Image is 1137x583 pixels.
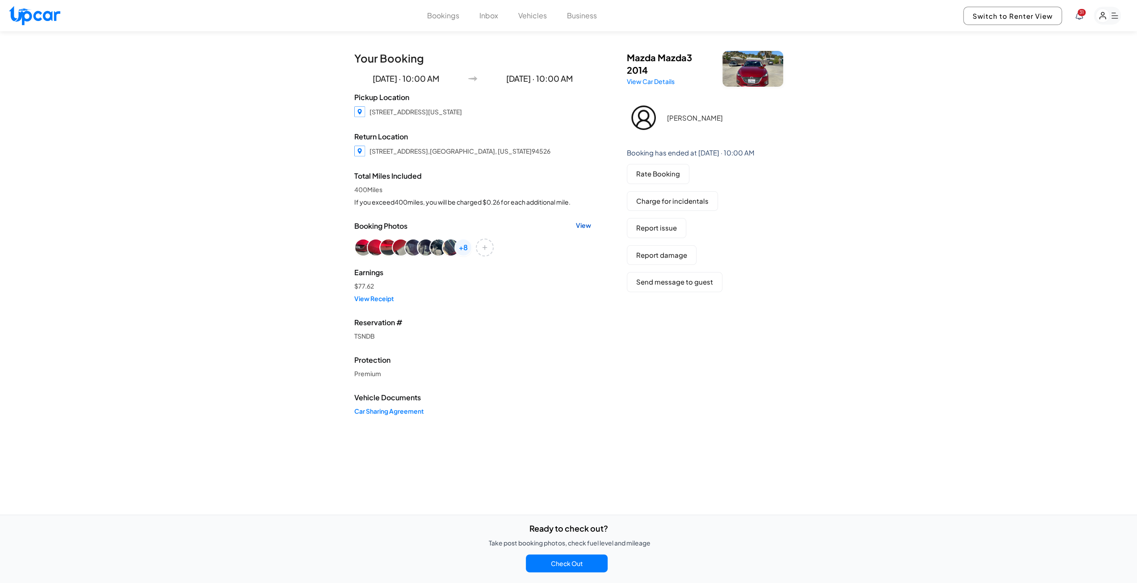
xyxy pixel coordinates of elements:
[442,239,460,256] div: View image 8
[354,267,591,278] span: Earnings
[417,239,435,256] div: View image 6
[405,239,421,256] img: Booking photo 5
[354,171,591,181] span: Total Miles Included
[627,77,675,85] a: View Car Details
[354,369,591,378] a: Premium
[354,407,591,415] a: Car Sharing Agreement
[354,221,407,231] span: Booking Photos
[369,147,550,155] div: [STREET_ADDRESS], [GEOGRAPHIC_DATA] , [US_STATE] 94526
[443,239,459,256] img: Booking photo 8
[627,51,712,76] h3: Mazda Mazda3 2014
[518,10,547,21] button: Vehicles
[393,239,409,256] img: Booking photo 4
[576,221,591,231] a: View
[354,331,591,340] div: TSNDB
[354,72,457,85] p: [DATE] · 10:00 AM
[627,149,783,157] h6: Booking has ended at [DATE] · 10:00 AM
[963,7,1062,25] button: Switch to Renter View
[354,281,591,290] div: $ 77.62
[369,107,462,116] div: [STREET_ADDRESS][US_STATE]
[429,239,447,256] div: View image 7
[529,522,608,535] p: Ready to check out?
[722,51,783,87] img: Mazda Mazda3 2014
[627,101,660,134] img: Connard Cali Profile
[354,317,591,328] span: Reservation #
[354,131,591,142] span: Return Location
[667,114,776,122] h3: [PERSON_NAME]
[354,92,591,103] span: Pickup Location
[526,554,608,572] button: Check Out
[354,294,591,303] a: View Receipt
[627,272,722,292] button: Send message to guest
[392,239,410,256] div: View image 4
[489,538,650,547] p: Take post booking photos, check fuel level and mileage
[454,239,472,256] div: View all 16 images
[367,239,385,256] div: View image 2
[354,239,372,256] div: View image 1
[468,74,477,83] img: Arrow Icon
[354,185,591,194] span: 400 Miles
[354,392,591,403] span: Vehicle Documents
[404,239,422,256] div: View image 5
[627,218,686,238] button: Report issue
[380,239,396,256] img: Booking photo 3
[418,239,434,256] img: Booking photo 6
[430,239,446,256] img: Booking photo 7
[479,10,498,21] button: Inbox
[354,106,365,117] img: Location Icon
[627,164,689,184] button: Rate Booking
[427,10,459,21] button: Bookings
[355,239,371,256] img: Booking photo 1
[488,72,591,85] p: [DATE] · 10:00 AM
[354,197,591,206] div: If you exceed 400 miles, you will be charged $0.26 for each additional mile.
[379,239,397,256] div: View image 3
[1078,9,1086,16] span: You have new notifications
[476,239,494,256] div: Add or view more images
[627,245,696,265] button: Report damage
[354,355,591,365] span: Protection
[9,6,60,25] img: Upcar Logo
[368,239,384,256] img: Booking photo 2
[354,51,591,65] h1: Your Booking
[354,146,365,156] img: Location Icon
[567,10,597,21] button: Business
[627,191,718,211] button: Charge for incidentals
